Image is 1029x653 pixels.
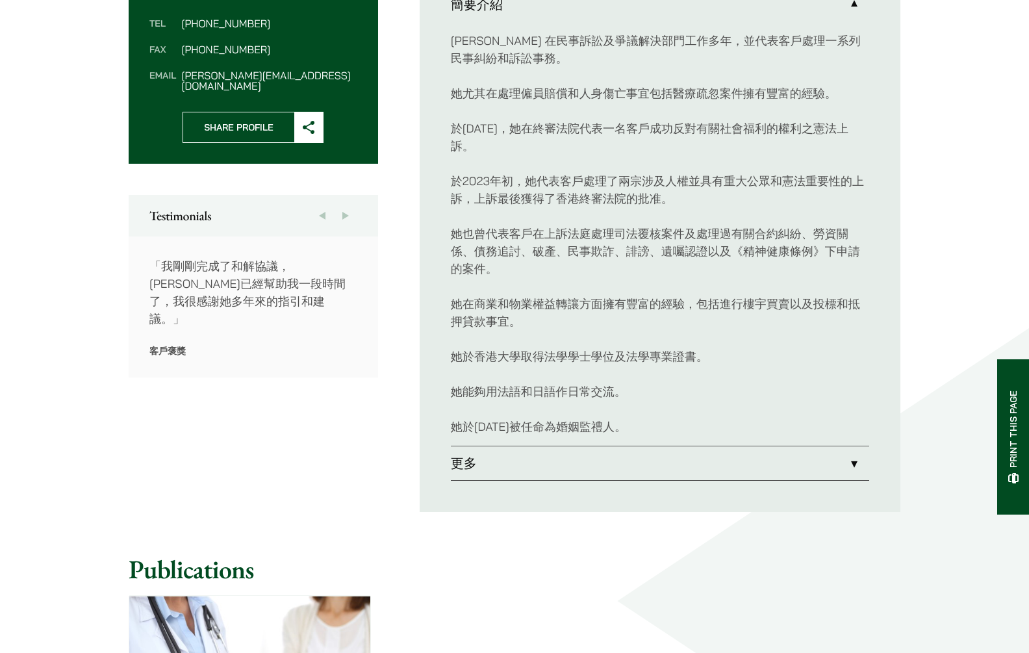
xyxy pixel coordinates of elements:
div: 簡要介紹 [451,21,869,446]
button: Next [334,195,357,237]
p: 於[DATE]，她在終審法院代表一名客戶成功反對有關社會福利的權利之憲法上訴。 [451,120,869,155]
dt: Fax [149,44,176,70]
p: 於2023年初，她代表客戶處理了兩宗涉及人權並具有重大公眾和憲法重要性的上訴，上訴最後獲得了香港終審法院的批准。 [451,172,869,207]
p: 她於香港大學取得法學學士學位及法學專業證書。 [451,348,869,365]
p: 她在商業和物業權益轉讓方面擁有豐富的經驗，包括進行樓宇買賣以及投標和抵押貸款事宜。 [451,295,869,330]
span: Share Profile [183,112,294,142]
h2: Publications [129,554,900,585]
button: Previous [311,195,334,237]
p: [PERSON_NAME] 在民事訴訟及爭議解決部門工作多年，並代表客戶處理一系列民事糾紛和訴訟事務。 [451,32,869,67]
h2: Testimonials [149,208,357,224]
p: 她於[DATE]被任命為婚姻監禮人。 [451,418,869,435]
dd: [PHONE_NUMBER] [181,18,357,29]
p: 她尤其在處理僱員賠償和人身傷亡事宜包括醫療疏忽案件擁有豐富的經驗。 [451,84,869,102]
p: 「我剛剛完成了和解協議，[PERSON_NAME]已經幫助我一段時間了，我很感謝她多年來的指引和建議。」 [149,257,357,327]
button: Share Profile [183,112,324,143]
dt: Tel [149,18,176,44]
p: 客戶褒獎 [149,345,357,357]
p: 她也曾代表客戶在上訴法庭處理司法覆核案件及處理過有關合約糾紛、勞資關係、債務追討、破產、民事欺詐、誹謗、遺囑認證以及《精神健康條例》下申請的案件。 [451,225,869,277]
dt: Email [149,70,176,91]
dd: [PHONE_NUMBER] [181,44,357,55]
dd: [PERSON_NAME][EMAIL_ADDRESS][DOMAIN_NAME] [181,70,357,91]
a: 更多 [451,446,869,480]
p: 她能夠用法語和日語作日常交流。 [451,383,869,400]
